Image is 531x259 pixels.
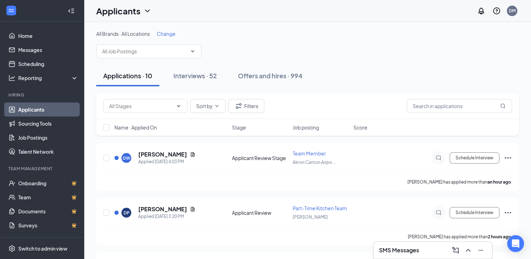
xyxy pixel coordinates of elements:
[232,154,288,161] div: Applicant Review Stage
[18,102,78,117] a: Applicants
[109,102,173,110] input: All Stages
[450,245,461,256] button: ComposeMessage
[450,207,499,218] button: Schedule Interview
[18,245,67,252] div: Switch to admin view
[238,71,303,80] div: Offers and hires · 994
[475,245,486,256] button: Minimize
[138,158,195,165] div: Applied [DATE] 4:03 PM
[232,209,288,216] div: Applicant Review
[138,213,195,220] div: Applied [DATE] 3:20 PM
[504,208,512,217] svg: Ellipses
[293,160,336,165] span: Akron Canton Airpo ...
[407,99,512,113] input: Search in applications
[293,150,326,157] span: Team Member
[504,154,512,162] svg: Ellipses
[18,29,78,43] a: Home
[379,246,419,254] h3: SMS Messages
[214,103,220,109] svg: ChevronDown
[103,71,152,80] div: Applications · 10
[434,155,443,161] svg: ChatInactive
[8,92,77,98] div: Hiring
[8,245,15,252] svg: Settings
[407,179,512,185] p: [PERSON_NAME] has applied more than .
[138,205,187,213] h5: [PERSON_NAME]
[18,43,78,57] a: Messages
[353,124,367,131] span: Score
[228,99,264,113] button: Filter Filters
[138,151,187,158] h5: [PERSON_NAME]
[488,234,511,239] b: 2 hours ago
[96,5,140,17] h1: Applicants
[18,145,78,159] a: Talent Network
[8,7,15,14] svg: WorkstreamLogo
[190,48,195,54] svg: ChevronDown
[190,152,195,157] svg: Document
[232,124,246,131] span: Stage
[114,124,157,131] span: Name · Applied On
[293,124,319,131] span: Job posting
[509,8,516,14] div: DM
[18,57,78,71] a: Scheduling
[293,205,347,211] span: Part-Time Kitchen Team
[157,31,175,37] span: Change
[18,190,78,204] a: TeamCrown
[408,234,512,240] p: [PERSON_NAME] has applied more than .
[500,103,506,109] svg: MagnifyingGlass
[18,117,78,131] a: Sourcing Tools
[96,31,150,37] span: All Brands · All Locations
[234,102,243,110] svg: Filter
[477,7,485,15] svg: Notifications
[176,103,181,109] svg: ChevronDown
[68,7,75,14] svg: Collapse
[190,99,226,113] button: Sort byChevronDown
[196,104,213,108] span: Sort by
[463,245,474,256] button: ChevronUp
[18,218,78,232] a: SurveysCrown
[18,131,78,145] a: Job Postings
[487,179,511,185] b: an hour ago
[143,7,152,15] svg: ChevronDown
[123,155,130,161] div: DW
[18,204,78,218] a: DocumentsCrown
[8,74,15,81] svg: Analysis
[190,206,195,212] svg: Document
[124,210,130,216] div: DP
[492,7,501,15] svg: QuestionInfo
[173,71,217,80] div: Interviews · 52
[18,176,78,190] a: OnboardingCrown
[464,246,472,254] svg: ChevronUp
[293,214,328,220] span: [PERSON_NAME]
[451,246,460,254] svg: ComposeMessage
[507,235,524,252] div: Open Intercom Messenger
[8,166,77,172] div: Team Management
[450,152,499,164] button: Schedule Interview
[18,74,79,81] div: Reporting
[477,246,485,254] svg: Minimize
[102,47,187,55] input: All Job Postings
[434,210,443,215] svg: ChatInactive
